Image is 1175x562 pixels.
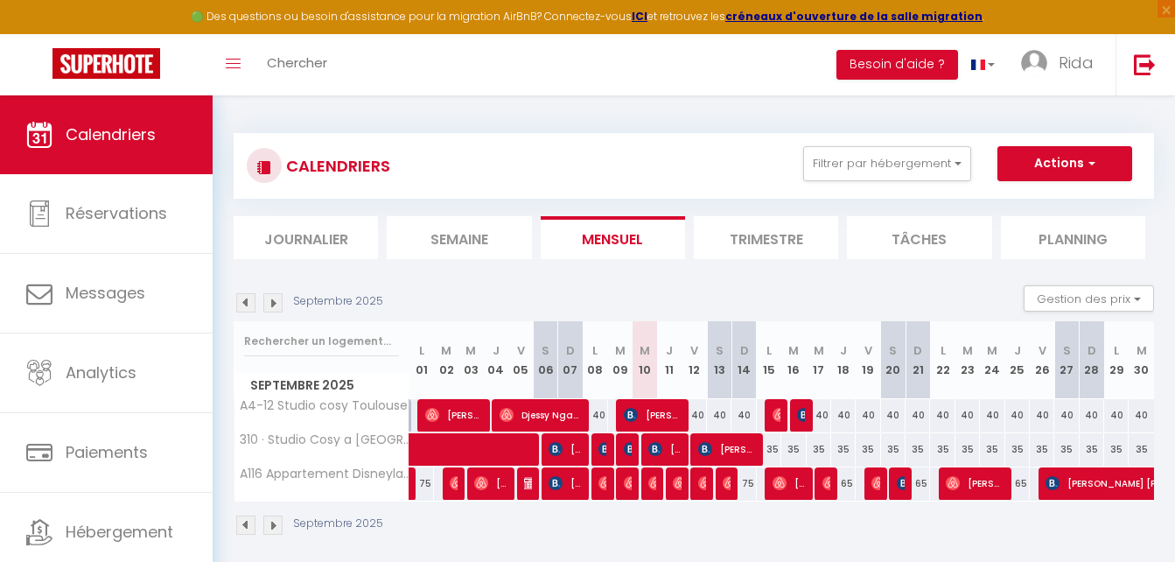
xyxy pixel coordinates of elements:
li: Mensuel [541,216,685,259]
span: [PERSON_NAME] [624,432,632,466]
input: Rechercher un logement... [244,326,399,357]
span: [PERSON_NAME] [871,467,879,500]
th: 08 [583,321,607,399]
div: 35 [856,433,880,466]
span: Paloma Airandi [450,467,458,500]
abbr: L [1114,342,1119,359]
abbr: M [962,342,973,359]
th: 28 [1080,321,1104,399]
div: 40 [856,399,880,432]
th: 06 [533,321,557,399]
span: [PERSON_NAME] [897,467,905,500]
span: [PERSON_NAME] [648,432,681,466]
span: Analytics [66,362,136,383]
abbr: D [740,342,749,359]
h3: CALENDRIERS [282,146,390,186]
span: Septembre 2025 [234,373,409,398]
div: 40 [682,399,707,432]
div: 40 [1129,399,1154,432]
th: 29 [1104,321,1129,399]
span: Paiements [66,441,148,463]
span: Messages [66,282,145,304]
div: 35 [1030,433,1054,466]
div: 35 [1005,433,1030,466]
abbr: D [913,342,922,359]
button: Besoin d'aide ? [836,50,958,80]
span: Chercher [267,53,327,72]
span: Rida [1059,52,1094,74]
th: 26 [1030,321,1054,399]
span: [PERSON_NAME] [549,432,581,466]
th: 13 [707,321,731,399]
li: Trimestre [694,216,838,259]
span: 310 · Studio Cosy a [GEOGRAPHIC_DATA] [237,433,412,446]
abbr: J [840,342,847,359]
span: [PERSON_NAME] [673,467,681,500]
abbr: M [1137,342,1147,359]
div: 35 [930,433,955,466]
abbr: M [987,342,997,359]
th: 22 [930,321,955,399]
abbr: S [1063,342,1071,359]
abbr: L [941,342,946,359]
span: [PERSON_NAME] [723,467,731,500]
span: [PERSON_NAME] [598,467,606,500]
li: Tâches [847,216,991,259]
strong: ICI [632,9,647,24]
span: [PERSON_NAME] [698,467,706,500]
button: Actions [997,146,1132,181]
div: 35 [807,433,831,466]
th: 27 [1054,321,1079,399]
th: 20 [881,321,906,399]
abbr: V [517,342,525,359]
div: 35 [1104,433,1129,466]
img: ... [1021,50,1047,76]
img: Super Booking [52,48,160,79]
div: 35 [906,433,930,466]
th: 01 [409,321,434,399]
th: 11 [657,321,682,399]
li: Journalier [234,216,378,259]
div: 35 [980,433,1004,466]
span: [PERSON_NAME] [648,467,656,500]
div: 75 [731,467,756,500]
div: 35 [955,433,980,466]
abbr: M [640,342,650,359]
abbr: V [690,342,698,359]
span: [PERSON_NAME] [425,398,482,432]
th: 30 [1129,321,1154,399]
th: 04 [484,321,508,399]
div: 35 [1054,433,1079,466]
span: [PERSON_NAME] [946,467,1003,500]
span: Hébergement [66,521,173,543]
th: 16 [781,321,806,399]
abbr: L [419,342,424,359]
div: 40 [807,399,831,432]
div: 65 [831,467,856,500]
li: Semaine [387,216,531,259]
th: 17 [807,321,831,399]
div: 40 [955,399,980,432]
span: [PERSON_NAME] [598,432,606,466]
abbr: D [1088,342,1096,359]
div: 35 [781,433,806,466]
span: Calendriers [66,123,156,145]
th: 25 [1005,321,1030,399]
strong: créneaux d'ouverture de la salle migration [725,9,983,24]
div: 40 [930,399,955,432]
th: 12 [682,321,707,399]
div: 35 [831,433,856,466]
span: Ludivine Cannepin [797,398,805,432]
th: 03 [458,321,483,399]
div: 35 [1080,433,1104,466]
img: logout [1134,53,1156,75]
span: [PERSON_NAME] [624,467,632,500]
span: Djessy Ngaka [500,398,581,432]
abbr: J [666,342,673,359]
div: 40 [583,399,607,432]
div: 40 [1030,399,1054,432]
abbr: M [615,342,626,359]
div: 40 [731,399,756,432]
div: 65 [1005,467,1030,500]
span: [PERSON_NAME] [822,467,830,500]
